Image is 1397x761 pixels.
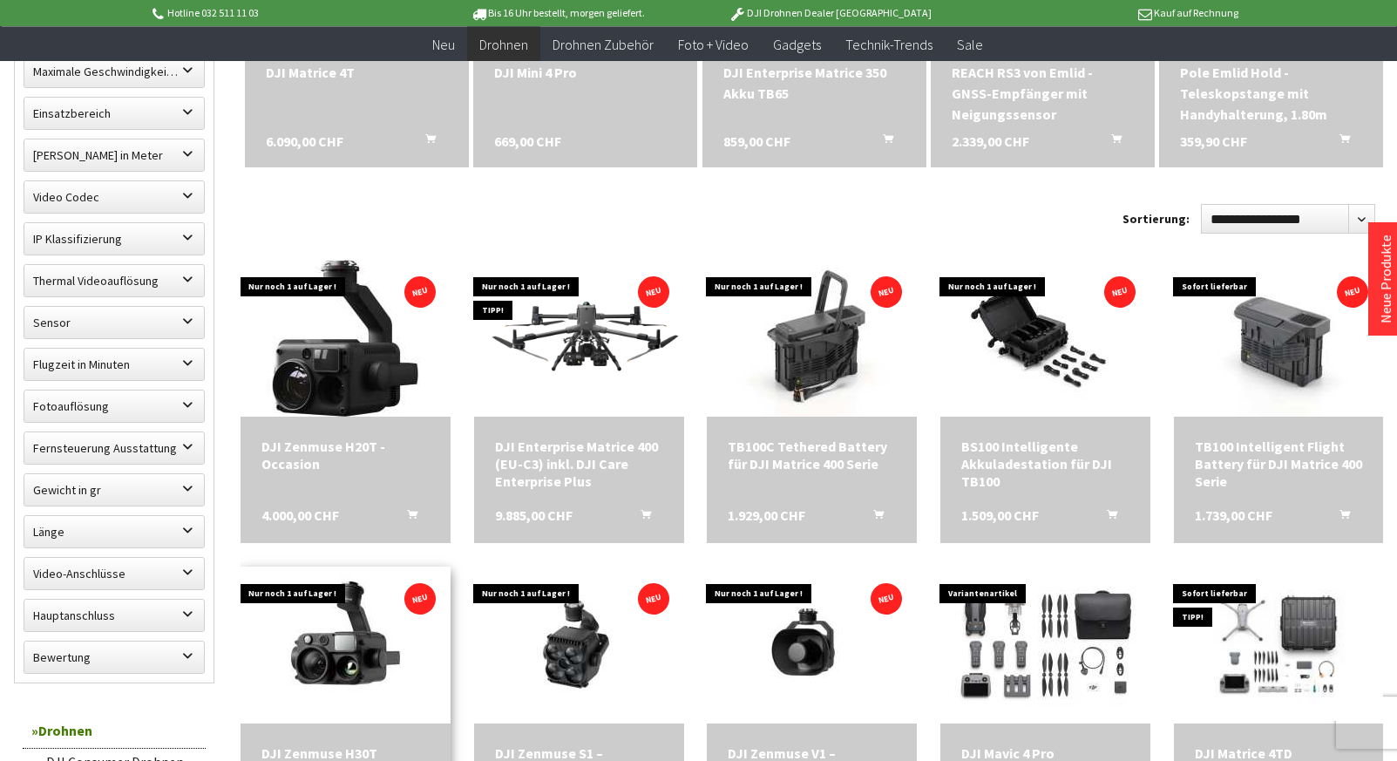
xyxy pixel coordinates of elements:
span: 9.885,00 CHF [495,506,573,524]
button: In den Warenkorb [1086,506,1128,529]
label: IP Klassifizierung [24,223,204,255]
span: Foto + Video [678,35,749,52]
img: TB100C Tethered Battery für DJI Matrice 400 Serie [709,260,916,417]
button: In den Warenkorb [852,506,894,529]
img: DJI Zenmuse V1 – Drohnenlautsprecher für professionelle Einsätze [708,567,917,724]
div: DJI Enterprise Matrice 400 (EU-C3) inkl. DJI Care Enterprise Plus [495,438,663,490]
label: Länge [24,516,204,547]
span: 1.509,00 CHF [961,506,1039,524]
div: DJI Zenmuse H20T - Occasion [261,438,430,472]
img: DJI Zenmuse H30T Multisensor-Kamera inkl. Transportkoffer für Matrice 300/350 RTK [241,567,450,724]
span: Gadgets [773,35,821,52]
img: DJI Zenmuse S1 – Hochleistungs-Spotlight für Drohneneinsätze bei Nacht [474,567,683,724]
button: In den Warenkorb [1319,506,1360,529]
p: Kauf auf Rechnung [966,3,1238,24]
a: DJI Matrice 4T 6.090,00 CHF In den Warenkorb [266,62,448,83]
div: DJI Matrice 4T [266,62,448,83]
p: Hotline 032 511 11 03 [150,3,422,24]
img: TB100 Intelligent Flight Battery für DJI Matrice 400 Serie [1175,260,1382,417]
label: Maximale Flughöhe in Meter [24,139,204,171]
div: BS100 Intelligente Akkuladestation für DJI TB100 [961,438,1129,490]
img: BS100 Intelligente Akkuladestation für DJI TB100 [941,260,1149,417]
p: DJI Drohnen Dealer [GEOGRAPHIC_DATA] [694,3,966,24]
label: Fernsteuerung Ausstattung [24,432,204,464]
div: TB100 Intelligent Flight Battery für DJI Matrice 400 Serie [1195,438,1363,490]
div: TB100C Tethered Battery für DJI Matrice 400 Serie [728,438,896,472]
img: DJI Mavic 4 Pro [940,567,1149,724]
div: REACH RS3 von Emlid - GNSS-Empfänger mit Neigungssensor [952,62,1134,125]
label: Sortierung: [1122,205,1190,233]
div: Pole Emlid Hold - Teleskopstange mit Handyhalterung, 1.80m [1180,62,1362,125]
button: In den Warenkorb [862,131,904,153]
span: Technik-Trends [845,35,932,52]
a: Drohnen [23,713,206,749]
button: In den Warenkorb [404,131,446,153]
label: Hauptanschluss [24,600,204,631]
label: Thermal Videoauflösung [24,265,204,296]
a: REACH RS3 von Emlid - GNSS-Empfänger mit Neigungssensor 2.339,00 CHF In den Warenkorb [952,62,1134,125]
span: Drohnen Zubehör [553,35,654,52]
span: 1.739,00 CHF [1195,506,1272,524]
span: 669,00 CHF [494,131,561,152]
a: Neue Produkte [1377,234,1394,323]
a: DJI Zenmuse H20T - Occasion 4.000,00 CHF In den Warenkorb [261,438,430,472]
p: Bis 16 Uhr bestellt, morgen geliefert. [422,3,694,24]
span: 2.339,00 CHF [952,131,1029,152]
label: Maximale Geschwindigkeit in km/h [24,56,204,87]
a: Neu [420,26,467,62]
a: Sale [945,26,995,62]
label: Gewicht in gr [24,474,204,506]
label: Einsatzbereich [24,98,204,129]
label: Video Codec [24,181,204,213]
span: 4.000,00 CHF [261,506,339,524]
a: Foto + Video [666,26,761,62]
a: Drohnen Zubehör [540,26,666,62]
a: TB100 Intelligent Flight Battery für DJI Matrice 400 Serie 1.739,00 CHF In den Warenkorb [1195,438,1363,490]
label: Bewertung [24,642,204,673]
button: In den Warenkorb [1319,131,1360,153]
a: DJI Enterprise Matrice 350 Akku TB65 859,00 CHF In den Warenkorb [723,62,905,104]
span: Drohnen [479,35,528,52]
div: DJI Enterprise Matrice 350 Akku TB65 [723,62,905,104]
a: Technik-Trends [833,26,945,62]
a: Pole Emlid Hold - Teleskopstange mit Handyhalterung, 1.80m 359,90 CHF In den Warenkorb [1180,62,1362,125]
a: Drohnen [467,26,540,62]
span: Sale [957,35,983,52]
span: 859,00 CHF [723,131,790,152]
div: DJI Mini 4 Pro [494,62,676,83]
span: 1.929,00 CHF [728,506,805,524]
span: 6.090,00 CHF [266,131,343,152]
a: BS100 Intelligente Akkuladestation für DJI TB100 1.509,00 CHF In den Warenkorb [961,438,1129,490]
img: DJI Matrice 4TD Standalone Set (inkl. 12 M DJI Care Enterprise Plus) [1174,569,1384,720]
label: Video-Anschlüsse [24,558,204,589]
a: DJI Enterprise Matrice 400 (EU-C3) inkl. DJI Care Enterprise Plus 9.885,00 CHF In den Warenkorb [495,438,663,490]
button: In den Warenkorb [1090,131,1132,153]
img: DJI Zenmuse H20T - Occasion [267,260,424,417]
label: Sensor [24,307,204,338]
a: TB100C Tethered Battery für DJI Matrice 400 Serie 1.929,00 CHF In den Warenkorb [728,438,896,472]
span: Neu [432,35,455,52]
a: DJI Mini 4 Pro 669,00 CHF [494,62,676,83]
a: Gadgets [761,26,833,62]
button: In den Warenkorb [386,506,428,529]
label: Flugzeit in Minuten [24,349,204,380]
span: 359,90 CHF [1180,131,1247,152]
img: DJI Enterprise Matrice 400 (EU-C3) inkl. DJI Care Enterprise Plus [474,280,684,398]
button: In den Warenkorb [620,506,661,529]
label: Fotoauflösung [24,391,204,422]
